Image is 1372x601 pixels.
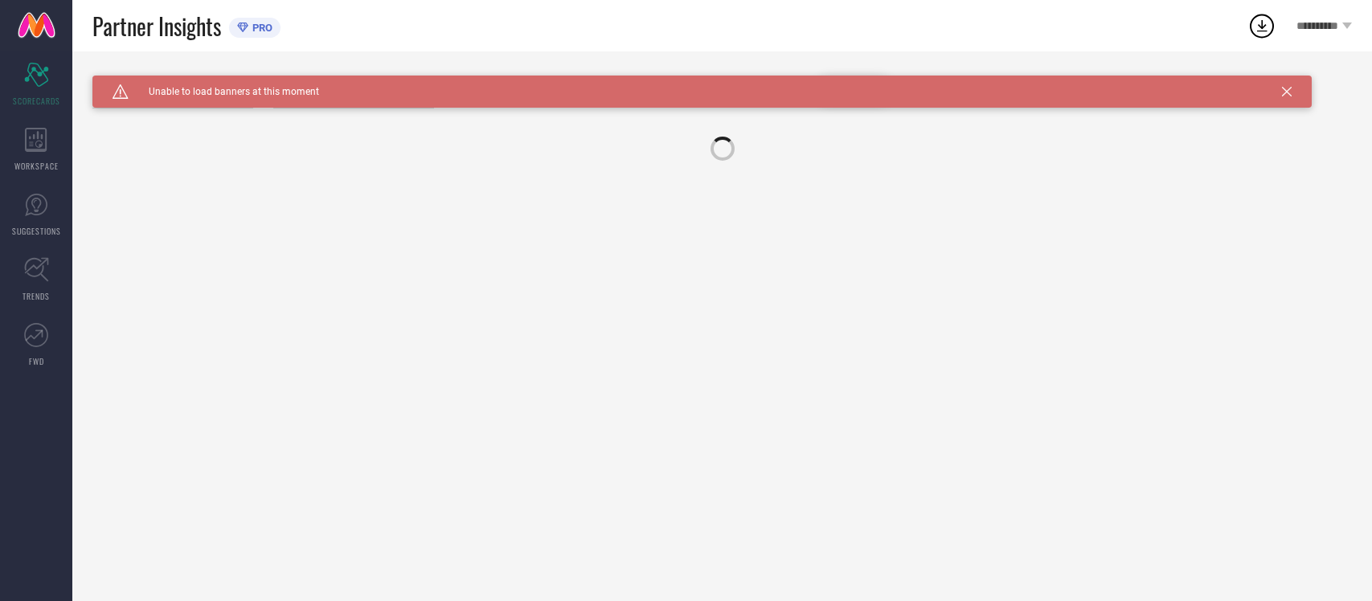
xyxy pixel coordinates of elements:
[92,10,221,43] span: Partner Insights
[129,86,319,97] span: Unable to load banners at this moment
[1247,11,1276,40] div: Open download list
[12,225,61,237] span: SUGGESTIONS
[14,160,59,172] span: WORKSPACE
[13,95,60,107] span: SCORECARDS
[29,355,44,367] span: FWD
[248,22,272,34] span: PRO
[92,76,253,87] div: Brand
[23,290,50,302] span: TRENDS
